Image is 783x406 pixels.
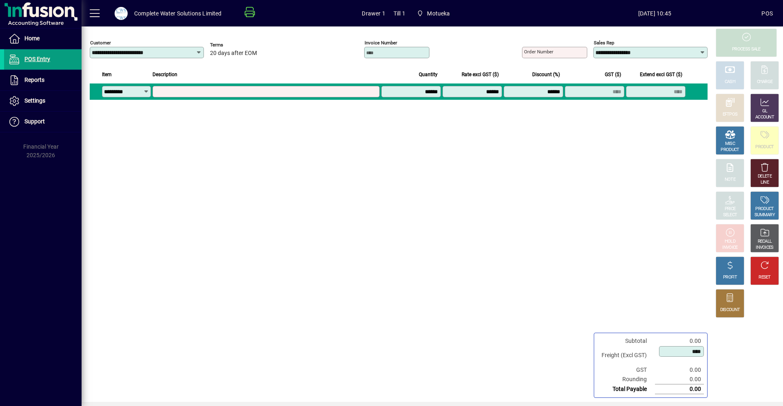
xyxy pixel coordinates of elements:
[4,70,82,90] a: Reports
[758,173,772,180] div: DELETE
[605,70,621,79] span: GST ($)
[758,239,772,245] div: RECALL
[365,40,397,46] mat-label: Invoice number
[597,336,655,346] td: Subtotal
[597,346,655,365] td: Freight (Excl GST)
[4,112,82,132] a: Support
[725,79,735,85] div: CASH
[24,97,45,104] span: Settings
[362,7,385,20] span: Drawer 1
[4,91,82,111] a: Settings
[655,384,704,394] td: 0.00
[723,112,738,118] div: EFTPOS
[24,77,44,83] span: Reports
[762,108,768,114] div: GL
[524,49,553,55] mat-label: Order number
[725,206,736,212] div: PRICE
[732,46,761,53] div: PROCESS SALE
[725,141,735,147] div: MISC
[655,365,704,375] td: 0.00
[210,50,257,57] span: 20 days after EOM
[725,239,735,245] div: HOLD
[723,212,737,218] div: SELECT
[756,245,773,251] div: INVOICES
[153,70,177,79] span: Description
[755,144,774,150] div: PRODUCT
[755,206,774,212] div: PRODUCT
[427,7,450,20] span: Motueka
[594,40,614,46] mat-label: Sales rep
[210,42,259,48] span: Terms
[134,7,222,20] div: Complete Water Solutions Limited
[754,212,775,218] div: SUMMARY
[394,7,405,20] span: Till 1
[721,147,739,153] div: PRODUCT
[90,40,111,46] mat-label: Customer
[761,7,773,20] div: POS
[722,245,737,251] div: INVOICE
[723,274,737,281] div: PROFIT
[640,70,682,79] span: Extend excl GST ($)
[419,70,438,79] span: Quantity
[725,177,735,183] div: NOTE
[757,79,773,85] div: CHARGE
[597,384,655,394] td: Total Payable
[597,365,655,375] td: GST
[655,375,704,384] td: 0.00
[655,336,704,346] td: 0.00
[597,375,655,384] td: Rounding
[755,114,774,121] div: ACCOUNT
[548,7,761,20] span: [DATE] 10:45
[4,29,82,49] a: Home
[462,70,499,79] span: Rate excl GST ($)
[24,35,40,42] span: Home
[720,307,740,313] div: DISCOUNT
[108,6,134,21] button: Profile
[24,118,45,125] span: Support
[532,70,560,79] span: Discount (%)
[759,274,771,281] div: RESET
[414,6,453,21] span: Motueka
[102,70,112,79] span: Item
[761,180,769,186] div: LINE
[24,56,50,62] span: POS Entry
